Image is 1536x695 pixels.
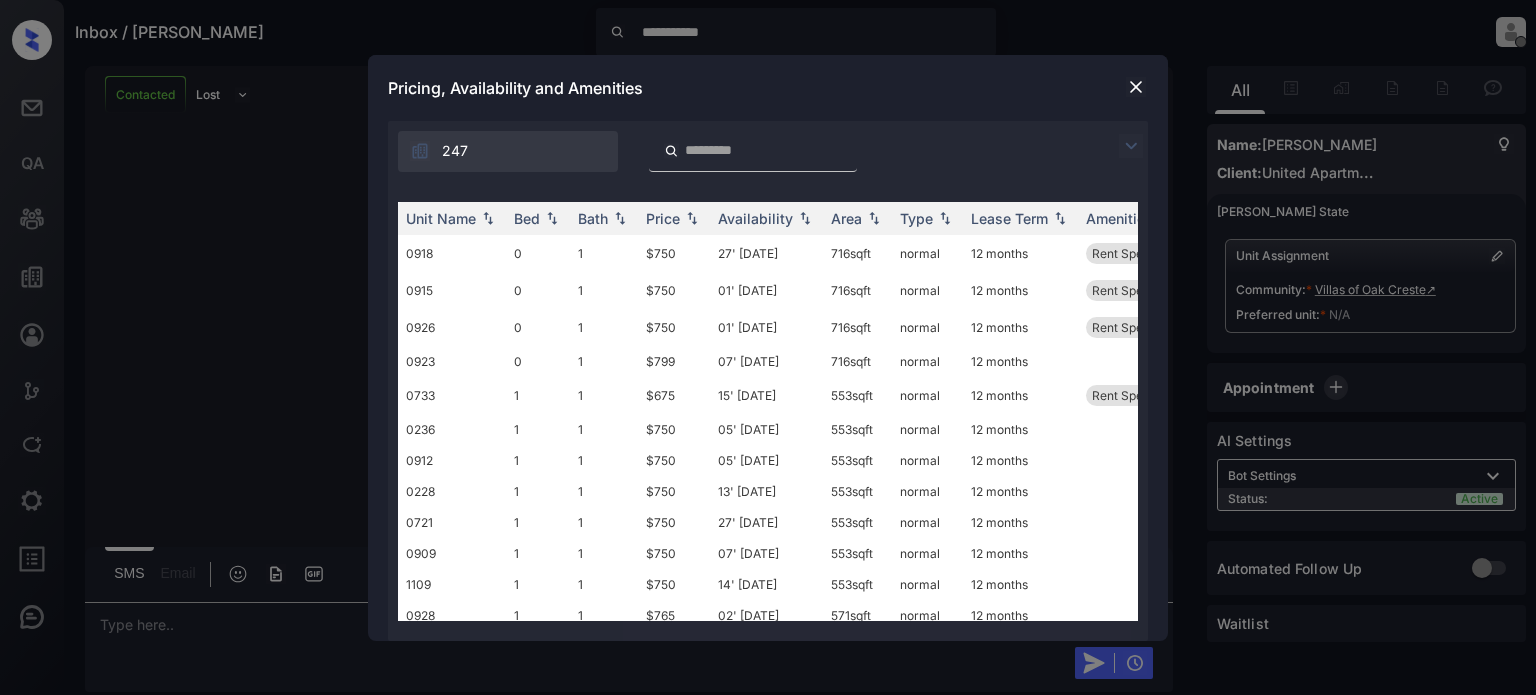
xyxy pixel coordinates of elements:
[963,445,1078,476] td: 12 months
[823,414,892,445] td: 553 sqft
[638,272,710,309] td: $750
[1092,283,1171,298] span: Rent Special 1
[963,507,1078,538] td: 12 months
[1050,211,1070,225] img: sorting
[368,55,1168,121] div: Pricing, Availability and Amenities
[710,414,823,445] td: 05' [DATE]
[398,272,506,309] td: 0915
[638,414,710,445] td: $750
[638,346,710,377] td: $799
[823,309,892,346] td: 716 sqft
[823,600,892,631] td: 571 sqft
[570,538,638,569] td: 1
[570,377,638,414] td: 1
[506,235,570,272] td: 0
[963,309,1078,346] td: 12 months
[570,414,638,445] td: 1
[570,309,638,346] td: 1
[506,445,570,476] td: 1
[646,210,680,227] div: Price
[710,346,823,377] td: 07' [DATE]
[892,377,963,414] td: normal
[971,210,1048,227] div: Lease Term
[864,211,884,225] img: sorting
[398,445,506,476] td: 0912
[892,235,963,272] td: normal
[506,507,570,538] td: 1
[638,235,710,272] td: $750
[442,140,468,162] span: 247
[638,507,710,538] td: $750
[1126,77,1146,97] img: close
[506,476,570,507] td: 1
[963,476,1078,507] td: 12 months
[410,141,430,161] img: icon-zuma
[570,507,638,538] td: 1
[570,445,638,476] td: 1
[506,569,570,600] td: 1
[1119,134,1143,158] img: icon-zuma
[823,476,892,507] td: 553 sqft
[892,507,963,538] td: normal
[892,476,963,507] td: normal
[710,377,823,414] td: 15' [DATE]
[823,377,892,414] td: 553 sqft
[892,600,963,631] td: normal
[570,600,638,631] td: 1
[963,272,1078,309] td: 12 months
[638,476,710,507] td: $750
[795,211,815,225] img: sorting
[892,272,963,309] td: normal
[823,569,892,600] td: 553 sqft
[710,235,823,272] td: 27' [DATE]
[892,445,963,476] td: normal
[570,569,638,600] td: 1
[398,377,506,414] td: 0733
[398,569,506,600] td: 1109
[506,414,570,445] td: 1
[718,210,793,227] div: Availability
[892,309,963,346] td: normal
[506,538,570,569] td: 1
[570,235,638,272] td: 1
[398,414,506,445] td: 0236
[823,538,892,569] td: 553 sqft
[831,210,862,227] div: Area
[514,210,540,227] div: Bed
[892,346,963,377] td: normal
[710,272,823,309] td: 01' [DATE]
[710,476,823,507] td: 13' [DATE]
[610,211,630,225] img: sorting
[1086,210,1153,227] div: Amenities
[710,600,823,631] td: 02' [DATE]
[398,235,506,272] td: 0918
[570,476,638,507] td: 1
[963,377,1078,414] td: 12 months
[963,235,1078,272] td: 12 months
[398,538,506,569] td: 0909
[710,569,823,600] td: 14' [DATE]
[406,210,476,227] div: Unit Name
[570,272,638,309] td: 1
[710,538,823,569] td: 07' [DATE]
[935,211,955,225] img: sorting
[682,211,702,225] img: sorting
[638,377,710,414] td: $675
[398,346,506,377] td: 0923
[892,569,963,600] td: normal
[963,346,1078,377] td: 12 months
[963,538,1078,569] td: 12 months
[1092,320,1171,335] span: Rent Special 1
[398,476,506,507] td: 0228
[398,507,506,538] td: 0721
[638,309,710,346] td: $750
[710,309,823,346] td: 01' [DATE]
[578,210,608,227] div: Bath
[823,346,892,377] td: 716 sqft
[963,569,1078,600] td: 12 months
[710,507,823,538] td: 27' [DATE]
[398,600,506,631] td: 0928
[506,600,570,631] td: 1
[1092,388,1171,403] span: Rent Special 1
[963,600,1078,631] td: 12 months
